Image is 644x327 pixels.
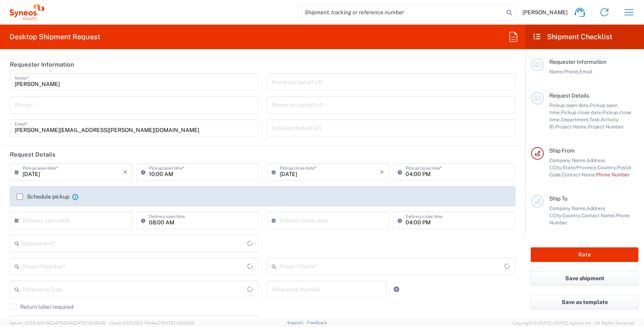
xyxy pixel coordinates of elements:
span: Ship From [549,147,575,154]
span: Client: 2025.19.0-7f44ea7 [109,321,194,325]
span: Country, [598,164,617,170]
h2: Requester Information [10,61,74,69]
a: Add Reference [391,284,402,295]
span: Company Name, [549,157,587,163]
span: Phone, [564,69,579,75]
span: Company Name, [549,205,587,211]
button: Save as template [531,295,638,310]
i: × [380,166,384,178]
span: Project Name, [555,124,588,130]
span: [PERSON_NAME] [522,9,568,16]
span: Request Details [549,92,589,99]
span: City, [553,164,562,170]
span: Task, [589,117,601,122]
span: Contact Name, [562,172,596,178]
span: City, [553,212,562,218]
span: Ship To [549,195,568,202]
span: Requester Information [549,59,606,65]
span: Phone Number [596,172,630,178]
span: [DATE] 10:05:38 [73,321,105,325]
span: Server: 2025.19.0-192a4753216 [10,321,105,325]
span: Country, [562,212,581,218]
input: Shipment, tracking or reference number [299,5,504,20]
label: Schedule pickup [17,193,69,200]
i: × [123,166,128,178]
h2: Desktop Shipment Request [10,32,100,42]
a: Support [287,320,307,325]
span: Pickup close date, [561,109,602,115]
button: Rate [531,247,638,262]
label: Return label required [10,304,73,310]
a: Feedback [307,320,327,325]
span: Pickup open date, [549,102,590,108]
span: [DATE] 09:58:55 [161,321,194,325]
span: Copyright © [DATE]-[DATE] Agistix Inc., All Rights Reserved [513,319,634,327]
span: Email [579,69,593,75]
span: Name, [549,69,564,75]
span: Contact Name, [581,212,615,218]
button: Save shipment [531,271,638,286]
h2: Request Details [10,151,55,159]
span: Department, [561,117,589,122]
h2: Shipment Checklist [532,32,612,42]
span: Project Number [588,124,624,130]
span: State/Province, [562,164,598,170]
